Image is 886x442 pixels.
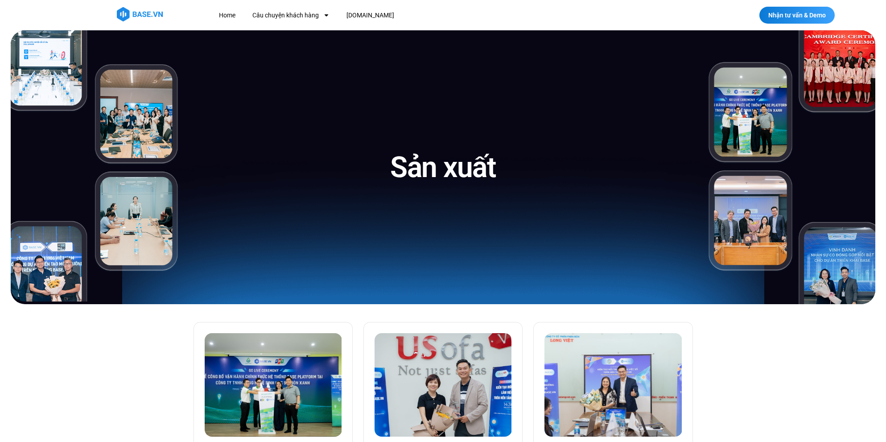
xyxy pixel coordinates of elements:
h1: Sản xuất [390,149,496,186]
a: Home [212,7,242,24]
a: [DOMAIN_NAME] [340,7,401,24]
a: Câu chuyện khách hàng [246,7,336,24]
a: Nhận tư vấn & Demo [759,7,835,24]
nav: Menu [212,7,558,24]
span: Nhận tư vấn & Demo [768,12,826,18]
